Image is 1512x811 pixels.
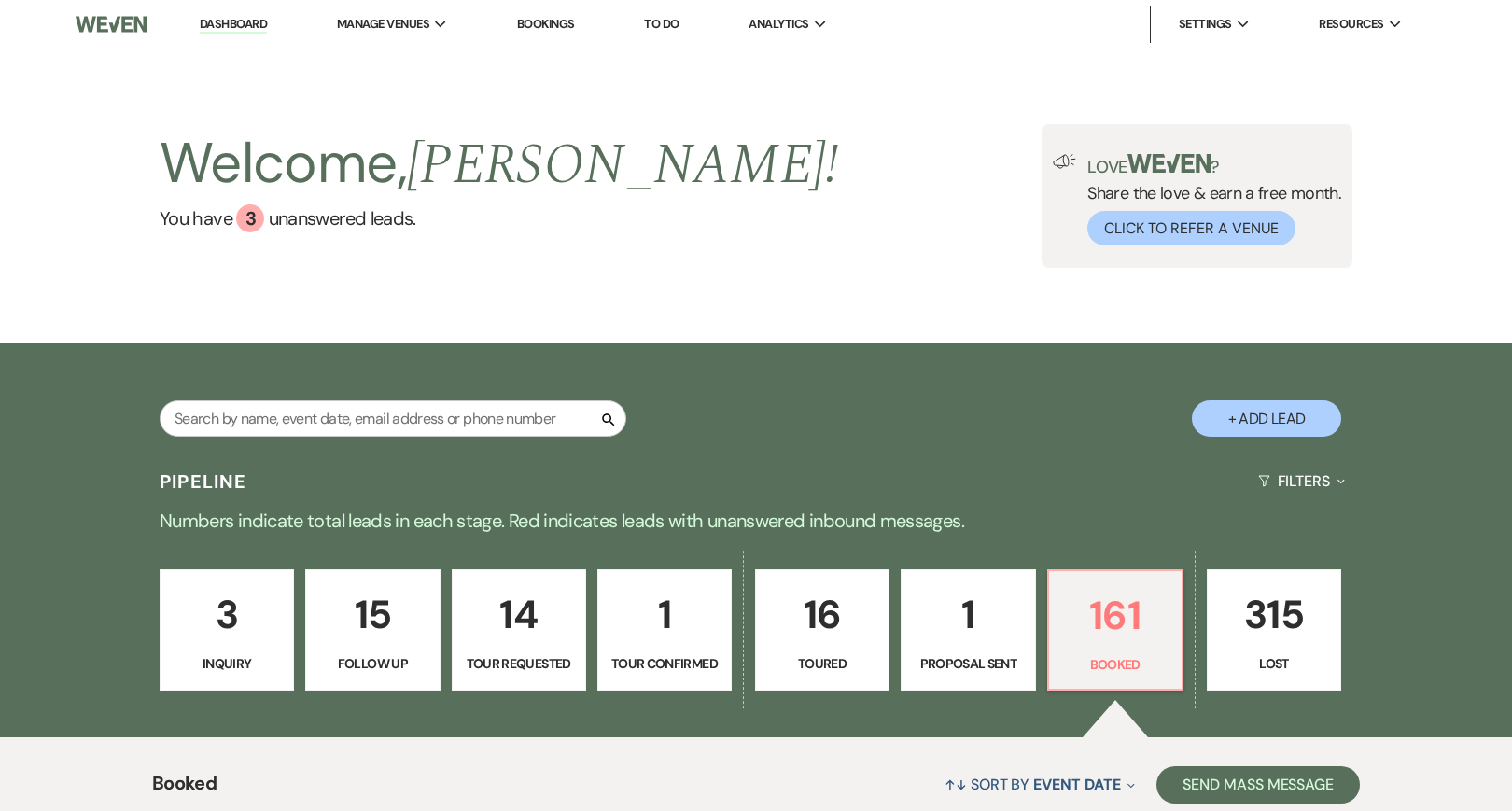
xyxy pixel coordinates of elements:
div: 3 [236,204,264,232]
p: 1 [913,583,1023,646]
img: Weven Logo [76,5,147,44]
button: Sort By Event Date [937,760,1142,809]
p: 1 [609,583,720,646]
span: Analytics [749,15,808,34]
h3: Pipeline [160,468,247,495]
a: 1Tour Confirmed [597,569,732,691]
span: [PERSON_NAME] ! [407,122,838,208]
button: Filters [1251,456,1352,506]
p: Inquiry [172,653,282,674]
p: 14 [464,583,574,646]
a: 1Proposal Sent [901,569,1035,691]
button: Click to Refer a Venue [1087,211,1295,245]
p: Love ? [1087,154,1341,175]
h2: Welcome, [160,124,838,204]
p: Numbers indicate total leads in each stage. Red indicates leads with unanswered inbound messages. [84,506,1428,536]
a: 161Booked [1047,569,1183,691]
a: 315Lost [1207,569,1341,691]
span: Settings [1179,15,1232,34]
button: Send Mass Message [1156,766,1360,804]
p: 3 [172,583,282,646]
span: Event Date [1033,775,1120,794]
div: Share the love & earn a free month. [1076,154,1341,245]
a: To Do [644,16,679,32]
p: Follow Up [317,653,427,674]
a: 15Follow Up [305,569,440,691]
span: ↑↓ [945,775,967,794]
img: weven-logo-green.svg [1127,154,1211,173]
p: Booked [1060,654,1170,675]
a: 14Tour Requested [452,569,586,691]
span: Resources [1319,15,1383,34]
a: You have 3 unanswered leads. [160,204,838,232]
a: 16Toured [755,569,889,691]
p: Proposal Sent [913,653,1023,674]
p: 315 [1219,583,1329,646]
p: 15 [317,583,427,646]
button: + Add Lead [1192,400,1341,437]
span: Manage Venues [337,15,429,34]
a: 3Inquiry [160,569,294,691]
a: Bookings [517,16,575,32]
input: Search by name, event date, email address or phone number [160,400,626,437]
span: Booked [152,769,217,809]
a: Dashboard [200,16,267,34]
p: Tour Requested [464,653,574,674]
p: Toured [767,653,877,674]
img: loud-speaker-illustration.svg [1053,154,1076,169]
p: Lost [1219,653,1329,674]
p: Tour Confirmed [609,653,720,674]
p: 16 [767,583,877,646]
p: 161 [1060,584,1170,647]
